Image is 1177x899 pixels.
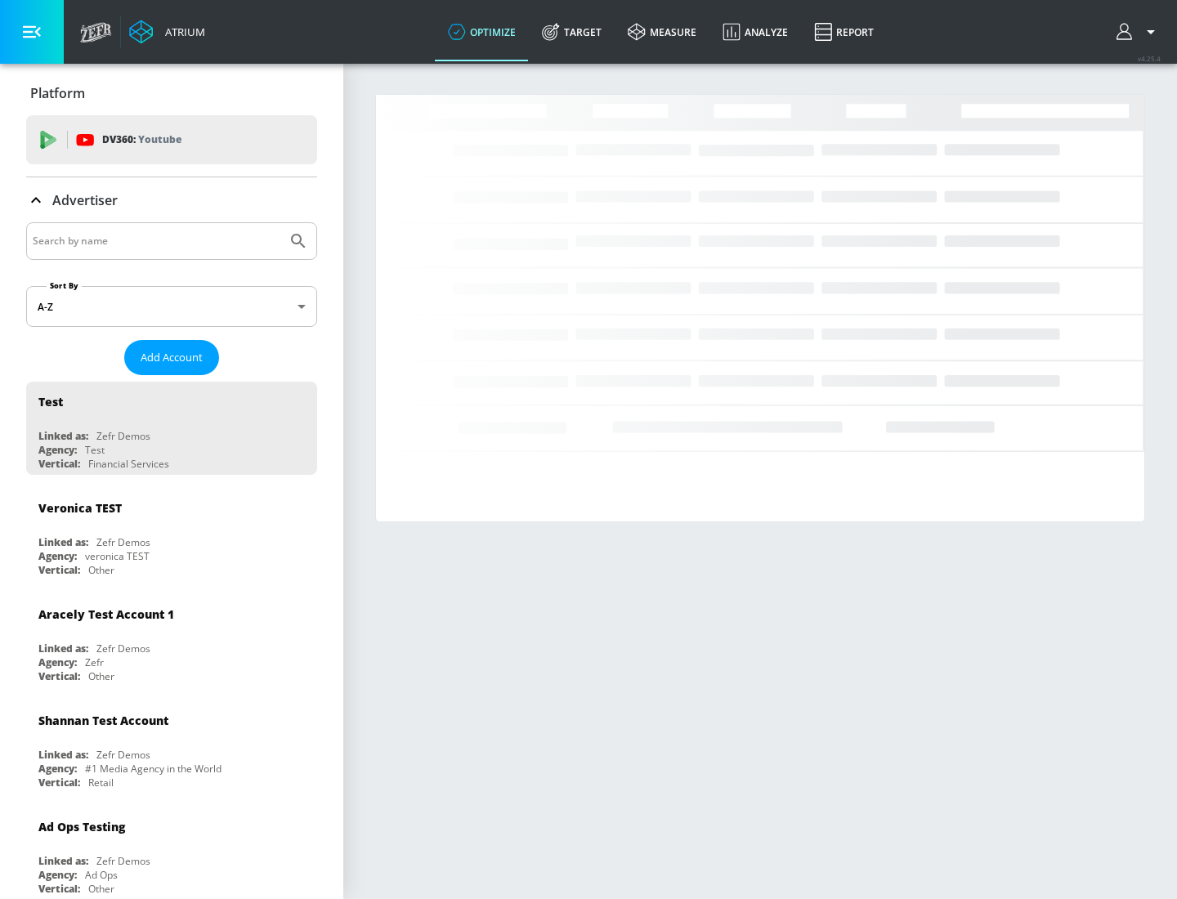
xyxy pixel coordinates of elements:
[96,748,150,762] div: Zefr Demos
[26,115,317,164] div: DV360: Youtube
[26,700,317,794] div: Shannan Test AccountLinked as:Zefr DemosAgency:#1 Media Agency in the WorldVertical:Retail
[159,25,205,39] div: Atrium
[85,868,118,882] div: Ad Ops
[38,882,80,896] div: Vertical:
[85,655,104,669] div: Zefr
[96,535,150,549] div: Zefr Demos
[435,2,529,61] a: optimize
[141,348,203,367] span: Add Account
[38,443,77,457] div: Agency:
[1138,54,1161,63] span: v 4.25.4
[38,762,77,776] div: Agency:
[96,642,150,655] div: Zefr Demos
[38,563,80,577] div: Vertical:
[33,230,280,252] input: Search by name
[38,606,174,622] div: Aracely Test Account 1
[38,642,88,655] div: Linked as:
[30,84,85,102] p: Platform
[615,2,709,61] a: measure
[38,748,88,762] div: Linked as:
[38,429,88,443] div: Linked as:
[38,535,88,549] div: Linked as:
[96,854,150,868] div: Zefr Demos
[38,549,77,563] div: Agency:
[38,776,80,789] div: Vertical:
[47,280,82,291] label: Sort By
[38,854,88,868] div: Linked as:
[88,882,114,896] div: Other
[26,286,317,327] div: A-Z
[38,655,77,669] div: Agency:
[26,382,317,475] div: TestLinked as:Zefr DemosAgency:TestVertical:Financial Services
[26,70,317,116] div: Platform
[38,394,63,409] div: Test
[138,131,181,148] p: Youtube
[26,594,317,687] div: Aracely Test Account 1Linked as:Zefr DemosAgency:ZefrVertical:Other
[96,429,150,443] div: Zefr Demos
[709,2,801,61] a: Analyze
[88,669,114,683] div: Other
[26,177,317,223] div: Advertiser
[88,776,114,789] div: Retail
[38,457,80,471] div: Vertical:
[38,500,122,516] div: Veronica TEST
[26,488,317,581] div: Veronica TESTLinked as:Zefr DemosAgency:veronica TESTVertical:Other
[529,2,615,61] a: Target
[801,2,887,61] a: Report
[38,713,168,728] div: Shannan Test Account
[38,868,77,882] div: Agency:
[129,20,205,44] a: Atrium
[85,762,222,776] div: #1 Media Agency in the World
[88,563,114,577] div: Other
[124,340,219,375] button: Add Account
[88,457,169,471] div: Financial Services
[102,131,181,149] p: DV360:
[38,669,80,683] div: Vertical:
[52,191,118,209] p: Advertiser
[38,819,125,834] div: Ad Ops Testing
[85,443,105,457] div: Test
[85,549,150,563] div: veronica TEST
